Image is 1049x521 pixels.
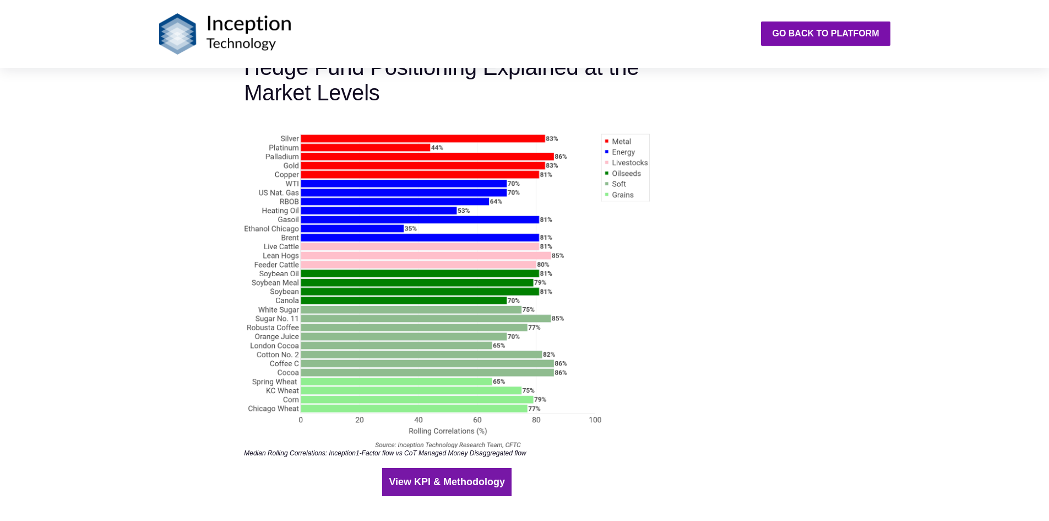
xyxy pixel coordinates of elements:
b: View KPI & Methodology [389,476,505,487]
i: Median Rolling Correlations: Inception1-Factor flow vs CoT Managed Money Disaggregated flow [244,449,526,457]
a: Go back to platform [761,22,890,46]
h3: Hedge Fund Positioning Explained at the Market Levels [244,55,650,105]
img: Logo [159,13,291,55]
img: SVuR0Mk.png [244,125,650,448]
a: View KPI & Methodology [389,475,505,490]
button: View KPI & Methodology [382,468,512,496]
strong: Go back to platform [772,29,879,38]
